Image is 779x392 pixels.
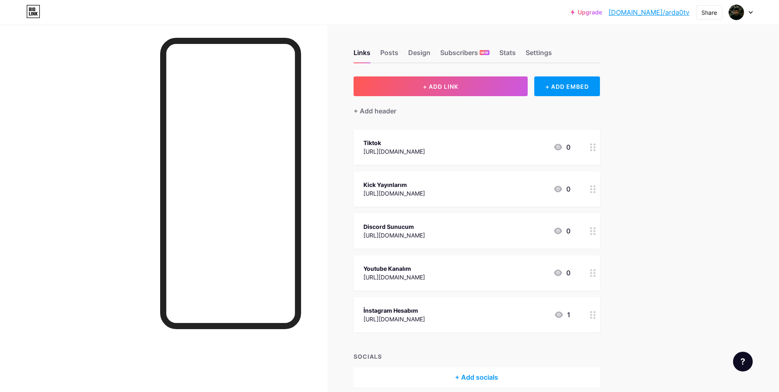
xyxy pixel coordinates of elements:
div: Settings [526,48,552,62]
div: Links [354,48,370,62]
div: Youtube Kanalım [363,264,425,273]
div: + ADD EMBED [534,76,600,96]
div: [URL][DOMAIN_NAME] [363,273,425,281]
a: Upgrade [571,9,602,16]
div: Stats [499,48,516,62]
img: arda0tv [728,5,744,20]
span: NEW [480,50,488,55]
div: [URL][DOMAIN_NAME] [363,147,425,156]
a: [DOMAIN_NAME]/arda0tv [609,7,689,17]
div: 1 [554,310,570,320]
div: Tiktok [363,138,425,147]
span: + ADD LINK [423,83,458,90]
div: 0 [553,268,570,278]
div: [URL][DOMAIN_NAME] [363,315,425,323]
div: SOCIALS [354,352,600,361]
div: Posts [380,48,398,62]
div: İnstagram Hesabım [363,306,425,315]
div: Subscribers [440,48,489,62]
div: [URL][DOMAIN_NAME] [363,189,425,198]
div: Share [701,8,717,17]
div: Discord Sunucum [363,222,425,231]
div: [URL][DOMAIN_NAME] [363,231,425,240]
div: Design [408,48,430,62]
div: + Add header [354,106,396,116]
div: 0 [553,226,570,236]
div: 0 [553,142,570,152]
div: + Add socials [354,367,600,387]
button: + ADD LINK [354,76,528,96]
div: Kick Yayınlarım [363,180,425,189]
div: 0 [553,184,570,194]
